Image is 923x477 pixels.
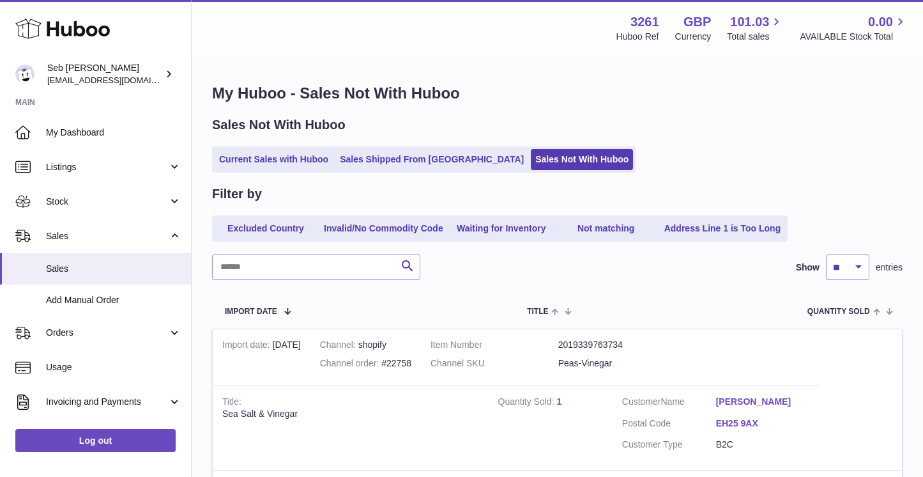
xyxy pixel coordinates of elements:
[46,161,168,173] span: Listings
[222,408,479,420] div: Sea Salt & Vinegar
[431,357,558,370] dt: Channel SKU
[727,31,784,43] span: Total sales
[320,340,358,353] strong: Channel
[796,262,820,274] label: Show
[730,13,769,31] span: 101.03
[320,339,411,351] div: shopify
[212,116,346,134] h2: Sales Not With Huboo
[215,218,317,239] a: Excluded Country
[800,13,908,43] a: 0.00 AVAILABLE Stock Total
[531,149,633,170] a: Sales Not With Huboo
[558,339,686,351] dd: 2019339763734
[212,83,903,104] h1: My Huboo - Sales Not With Huboo
[556,396,561,407] a: 1
[622,439,716,451] dt: Customer Type
[660,218,786,239] a: Address Line 1 is Too Long
[215,149,333,170] a: Current Sales with Huboo
[335,149,528,170] a: Sales Shipped From [GEOGRAPHIC_DATA]
[320,358,382,371] strong: Channel order
[616,31,659,43] div: Huboo Ref
[622,418,716,433] dt: Postal Code
[225,308,277,316] span: Import date
[527,308,548,316] span: Title
[800,31,908,43] span: AVAILABLE Stock Total
[683,13,711,31] strong: GBP
[876,262,903,274] span: entries
[222,396,241,410] strong: Title
[46,230,168,242] span: Sales
[716,418,810,430] a: EH25 9AX
[450,218,553,239] a: Waiting for Inventory
[46,294,181,306] span: Add Manual Order
[630,13,659,31] strong: 3261
[555,218,657,239] a: Not matching
[622,396,661,407] span: Customer
[807,308,870,316] span: Quantity Sold
[558,357,686,370] dd: Peas-Vinegar
[320,357,411,370] div: #22758
[319,218,448,239] a: Invalid/No Commodity Code
[46,361,181,373] span: Usage
[46,196,168,208] span: Stock
[868,13,893,31] span: 0.00
[675,31,712,43] div: Currency
[15,429,176,452] a: Log out
[498,396,557,410] strong: Quantity Sold
[622,396,716,411] dt: Name
[46,396,168,408] span: Invoicing and Payments
[222,340,273,353] strong: Import date
[213,329,310,386] td: [DATE]
[716,439,810,451] dd: B2C
[212,185,262,203] h2: Filter by
[46,327,168,339] span: Orders
[15,65,34,84] img: ecom@bravefoods.co.uk
[46,127,181,139] span: My Dashboard
[716,396,810,408] a: [PERSON_NAME]
[47,62,162,86] div: Seb [PERSON_NAME]
[47,75,188,85] span: [EMAIL_ADDRESS][DOMAIN_NAME]
[727,13,784,43] a: 101.03 Total sales
[431,339,558,351] dt: Item Number
[46,263,181,275] span: Sales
